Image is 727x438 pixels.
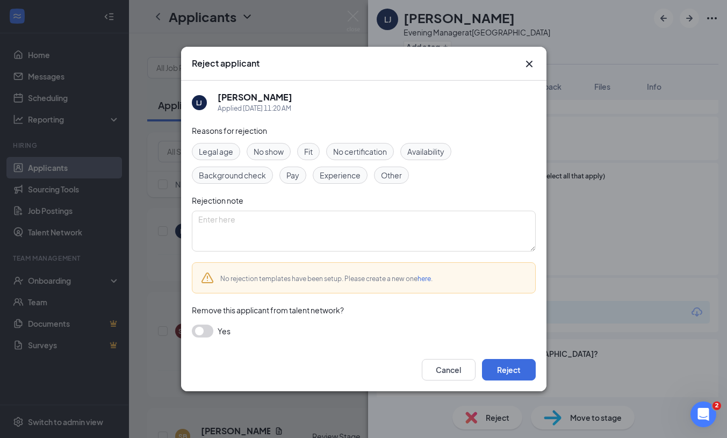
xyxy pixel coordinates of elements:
[482,359,536,380] button: Reject
[422,359,476,380] button: Cancel
[218,103,292,114] div: Applied [DATE] 11:20 AM
[192,196,243,205] span: Rejection note
[690,401,716,427] iframe: Intercom live chat
[254,146,284,157] span: No show
[192,58,260,69] h3: Reject applicant
[196,98,202,107] div: LJ
[220,275,433,283] span: No rejection templates have been setup. Please create a new one .
[199,146,233,157] span: Legal age
[286,169,299,181] span: Pay
[304,146,313,157] span: Fit
[192,305,344,315] span: Remove this applicant from talent network?
[333,146,387,157] span: No certification
[523,58,536,70] svg: Cross
[199,169,266,181] span: Background check
[407,146,444,157] span: Availability
[218,325,231,338] span: Yes
[192,126,267,135] span: Reasons for rejection
[712,401,721,410] span: 2
[381,169,402,181] span: Other
[201,271,214,284] svg: Warning
[523,58,536,70] button: Close
[418,275,431,283] a: here
[218,91,292,103] h5: [PERSON_NAME]
[320,169,361,181] span: Experience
